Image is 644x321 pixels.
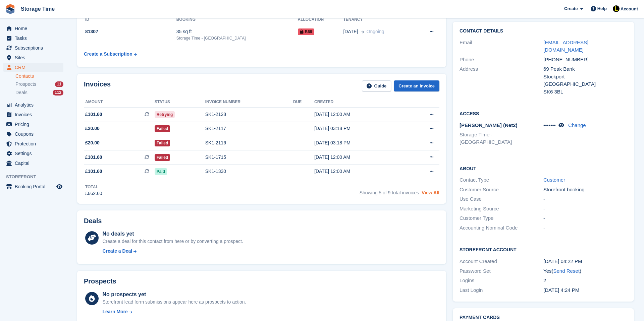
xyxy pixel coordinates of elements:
[460,267,543,275] div: Password Set
[15,149,55,158] span: Settings
[460,165,627,172] h2: About
[543,80,627,88] div: [GEOGRAPHIC_DATA]
[102,248,243,255] a: Create a Deal
[5,4,15,14] img: stora-icon-8386f47178a22dfd0bd8f6a31ec36ba5ce8667c1dd55bd0f319d3a0aa187defe.svg
[85,190,102,197] div: £662.60
[543,88,627,96] div: SK6 3BL
[85,184,102,190] div: Total
[176,28,298,35] div: 35 sq ft
[15,81,36,87] span: Prospects
[3,63,63,72] a: menu
[543,40,588,53] a: [EMAIL_ADDRESS][DOMAIN_NAME]
[314,139,405,146] div: [DATE] 03:18 PM
[543,258,627,265] div: [DATE] 04:22 PM
[3,149,63,158] a: menu
[205,111,293,118] div: SK1-2128
[597,5,607,12] span: Help
[298,28,314,35] span: B68
[15,53,55,62] span: Sites
[360,190,419,195] span: Showing 5 of 9 total invoices
[543,287,579,293] time: 2025-04-09 15:24:47 UTC
[460,286,543,294] div: Last Login
[84,80,111,91] h2: Invoices
[543,65,627,73] div: 69 Peak Bank
[18,3,57,14] a: Storage Time
[543,214,627,222] div: -
[543,205,627,213] div: -
[6,174,67,180] span: Storefront
[460,56,543,64] div: Phone
[205,97,293,108] th: Invoice number
[613,5,620,12] img: Laaibah Sarwar
[543,195,627,203] div: -
[155,154,170,161] span: Failed
[102,238,243,245] div: Create a deal for this contact from here or by converting a prospect.
[84,51,132,58] div: Create a Subscription
[460,246,627,253] h2: Storefront Account
[85,111,102,118] span: £101.60
[102,308,246,315] a: Learn More
[205,154,293,161] div: SK1-1715
[298,14,343,25] th: Allocation
[293,97,314,108] th: Due
[460,224,543,232] div: Accounting Nominal Code
[155,125,170,132] span: Failed
[176,35,298,41] div: Storage Time - [GEOGRAPHIC_DATA]
[15,129,55,139] span: Coupons
[460,39,543,54] div: Email
[460,110,627,117] h2: Access
[84,28,176,35] div: 81307
[460,277,543,284] div: Logins
[460,195,543,203] div: Use Case
[3,120,63,129] a: menu
[460,65,543,95] div: Address
[564,5,578,12] span: Create
[3,24,63,33] a: menu
[102,230,243,238] div: No deals yet
[55,183,63,191] a: Preview store
[314,168,405,175] div: [DATE] 12:00 AM
[15,81,63,88] a: Prospects 11
[3,158,63,168] a: menu
[3,139,63,148] a: menu
[85,168,102,175] span: £101.60
[460,131,543,146] li: Storage Time - [GEOGRAPHIC_DATA]
[102,248,132,255] div: Create a Deal
[155,97,205,108] th: Status
[314,125,405,132] div: [DATE] 03:18 PM
[3,100,63,110] a: menu
[102,308,127,315] div: Learn More
[15,120,55,129] span: Pricing
[362,80,391,91] a: Guide
[102,299,246,306] div: Storefront lead form submissions appear here as prospects to action.
[55,81,63,87] div: 11
[205,139,293,146] div: SK1-2116
[3,53,63,62] a: menu
[15,89,28,96] span: Deals
[394,80,439,91] a: Create an Invoice
[3,129,63,139] a: menu
[543,177,565,183] a: Customer
[543,56,627,64] div: [PHONE_NUMBER]
[460,28,627,34] h2: Contact Details
[543,186,627,194] div: Storefront booking
[84,48,137,60] a: Create a Subscription
[15,110,55,119] span: Invoices
[543,277,627,284] div: 2
[84,97,155,108] th: Amount
[15,63,55,72] span: CRM
[314,154,405,161] div: [DATE] 12:00 AM
[343,28,358,35] span: [DATE]
[568,122,586,128] a: Change
[460,205,543,213] div: Marketing Source
[85,139,100,146] span: £20.00
[543,73,627,81] div: Stockport
[460,258,543,265] div: Account Created
[205,125,293,132] div: SK1-2117
[15,34,55,43] span: Tasks
[460,176,543,184] div: Contact Type
[15,43,55,53] span: Subscriptions
[621,6,638,12] span: Account
[15,139,55,148] span: Protection
[84,217,102,225] h2: Deals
